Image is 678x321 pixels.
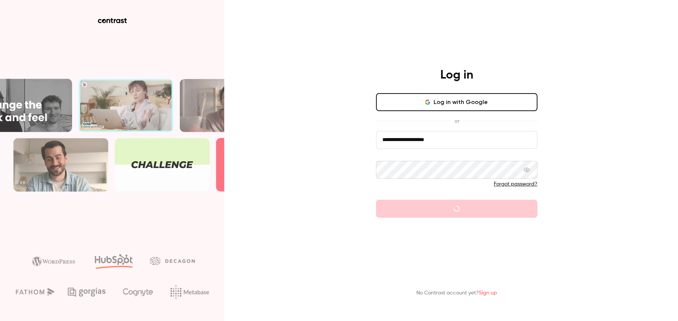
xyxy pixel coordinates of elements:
h4: Log in [440,68,473,83]
p: No Contrast account yet? [416,289,497,297]
span: or [451,117,463,125]
a: Forgot password? [494,181,537,187]
img: decagon [150,257,195,265]
button: Log in with Google [376,93,537,111]
a: Sign up [479,290,497,296]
